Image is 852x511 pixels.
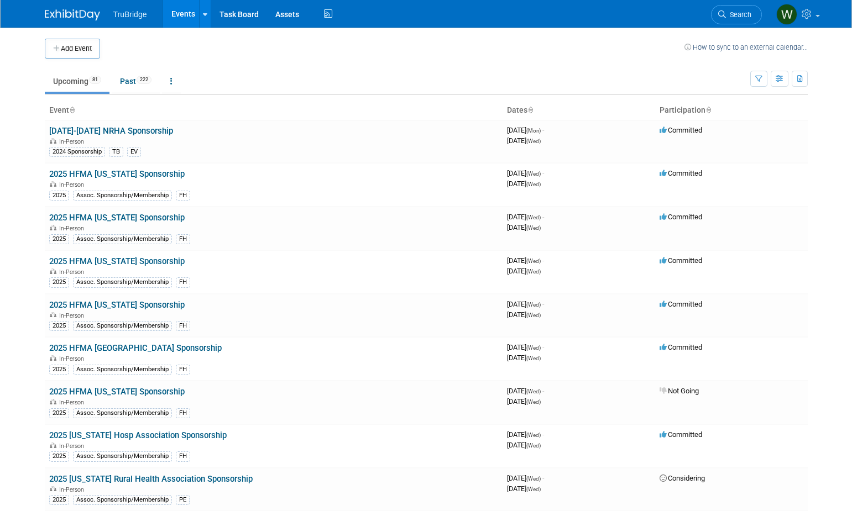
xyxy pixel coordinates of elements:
[59,486,87,493] span: In-Person
[59,181,87,188] span: In-Person
[59,225,87,232] span: In-Person
[73,277,172,287] div: Assoc. Sponsorship/Membership
[542,387,544,395] span: -
[49,169,185,179] a: 2025 HFMA [US_STATE] Sponsorship
[684,43,808,51] a: How to sync to an external calendar...
[542,430,544,439] span: -
[660,213,702,221] span: Committed
[49,234,69,244] div: 2025
[705,106,711,114] a: Sort by Participation Type
[526,225,541,231] span: (Wed)
[50,399,56,404] img: In-Person Event
[526,345,541,351] span: (Wed)
[660,126,702,134] span: Committed
[89,76,101,84] span: 81
[50,355,56,361] img: In-Person Event
[507,223,541,231] span: [DATE]
[137,76,151,84] span: 222
[542,169,544,177] span: -
[526,476,541,482] span: (Wed)
[542,256,544,265] span: -
[69,106,75,114] a: Sort by Event Name
[507,397,541,405] span: [DATE]
[526,171,541,177] span: (Wed)
[176,234,190,244] div: FH
[660,343,702,351] span: Committed
[49,365,69,375] div: 2025
[176,277,190,287] div: FH
[660,256,702,265] span: Committed
[59,442,87,450] span: In-Person
[726,10,751,19] span: Search
[73,321,172,331] div: Assoc. Sponsorship/Membership
[526,388,541,394] span: (Wed)
[49,147,105,157] div: 2024 Sponsorship
[526,432,541,438] span: (Wed)
[49,256,185,266] a: 2025 HFMA [US_STATE] Sponsorship
[503,101,655,120] th: Dates
[49,191,69,201] div: 2025
[50,225,56,230] img: In-Person Event
[45,71,109,92] a: Upcoming81
[507,267,541,275] span: [DATE]
[113,10,147,19] span: TruBridge
[176,365,190,375] div: FH
[507,136,541,145] span: [DATE]
[526,442,541,449] span: (Wed)
[176,495,190,505] div: PE
[542,343,544,351] span: -
[660,300,702,308] span: Committed
[526,355,541,361] span: (Wed)
[59,138,87,145] span: In-Person
[176,408,190,418] div: FH
[50,312,56,318] img: In-Person Event
[526,258,541,264] span: (Wed)
[176,191,190,201] div: FH
[59,399,87,406] span: In-Person
[660,474,705,482] span: Considering
[526,214,541,220] span: (Wed)
[49,300,185,310] a: 2025 HFMA [US_STATE] Sponsorship
[526,181,541,187] span: (Wed)
[507,213,544,221] span: [DATE]
[542,213,544,221] span: -
[507,300,544,308] span: [DATE]
[49,387,185,397] a: 2025 HFMA [US_STATE] Sponsorship
[507,474,544,482] span: [DATE]
[507,354,541,362] span: [DATE]
[109,147,123,157] div: TB
[45,39,100,59] button: Add Event
[526,312,541,318] span: (Wed)
[50,181,56,187] img: In-Person Event
[507,169,544,177] span: [DATE]
[507,343,544,351] span: [DATE]
[59,268,87,276] span: In-Person
[50,268,56,274] img: In-Person Event
[507,126,544,134] span: [DATE]
[507,441,541,449] span: [DATE]
[507,484,541,493] span: [DATE]
[526,399,541,405] span: (Wed)
[507,256,544,265] span: [DATE]
[73,234,172,244] div: Assoc. Sponsorship/Membership
[73,495,172,505] div: Assoc. Sponsorship/Membership
[50,138,56,144] img: In-Person Event
[49,213,185,223] a: 2025 HFMA [US_STATE] Sponsorship
[127,147,141,157] div: EV
[112,71,160,92] a: Past222
[526,302,541,308] span: (Wed)
[49,495,69,505] div: 2025
[49,474,253,484] a: 2025 [US_STATE] Rural Health Association Sponsorship
[73,365,172,375] div: Assoc. Sponsorship/Membership
[711,5,762,24] a: Search
[49,126,173,136] a: [DATE]-[DATE] NRHA Sponsorship
[660,169,702,177] span: Committed
[507,180,541,188] span: [DATE]
[507,387,544,395] span: [DATE]
[45,101,503,120] th: Event
[526,138,541,144] span: (Wed)
[73,451,172,461] div: Assoc. Sponsorship/Membership
[655,101,808,120] th: Participation
[526,486,541,492] span: (Wed)
[49,321,69,331] div: 2025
